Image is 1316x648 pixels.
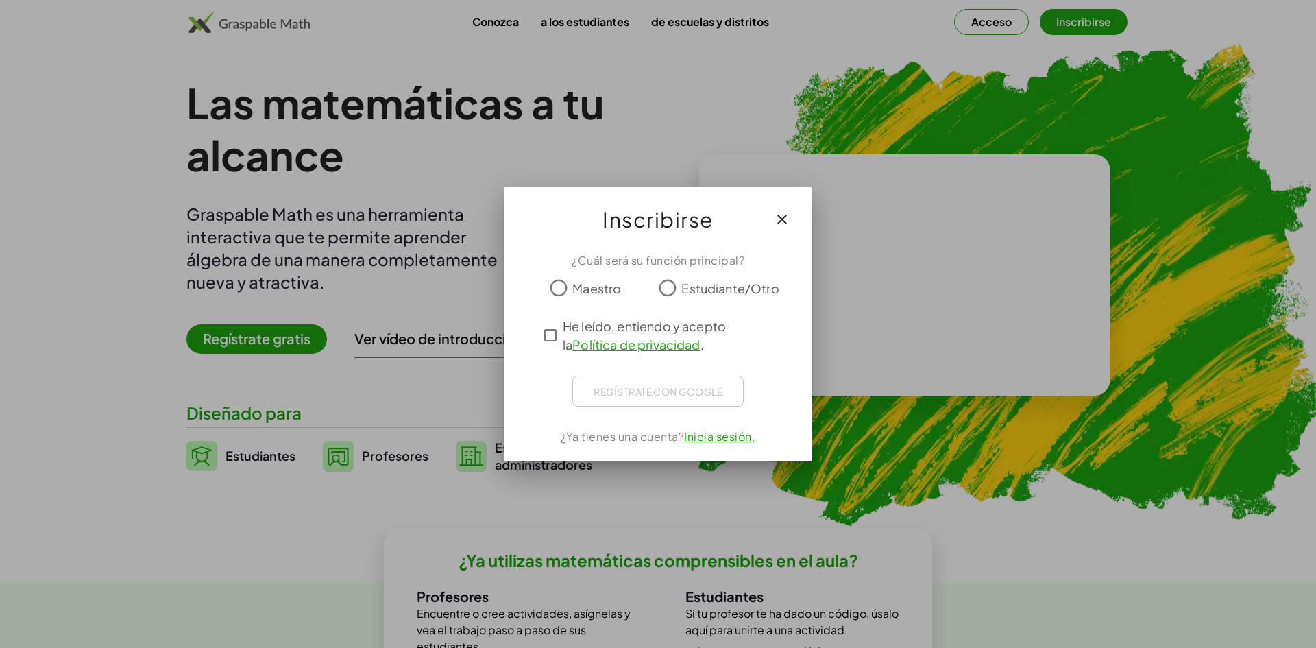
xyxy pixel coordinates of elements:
font: Maestro [572,280,621,296]
a: Inicia sesión. [684,429,755,444]
font: Inscribirse [602,206,714,232]
font: ¿Ya tienes una cuenta? [561,429,684,444]
a: Política de privacidad [572,337,700,352]
font: He leído, entiendo y acepto la [563,318,726,352]
font: Estudiante/Otro [681,280,779,296]
font: . [700,337,704,352]
font: ¿Cuál será su función principal? [572,253,744,267]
